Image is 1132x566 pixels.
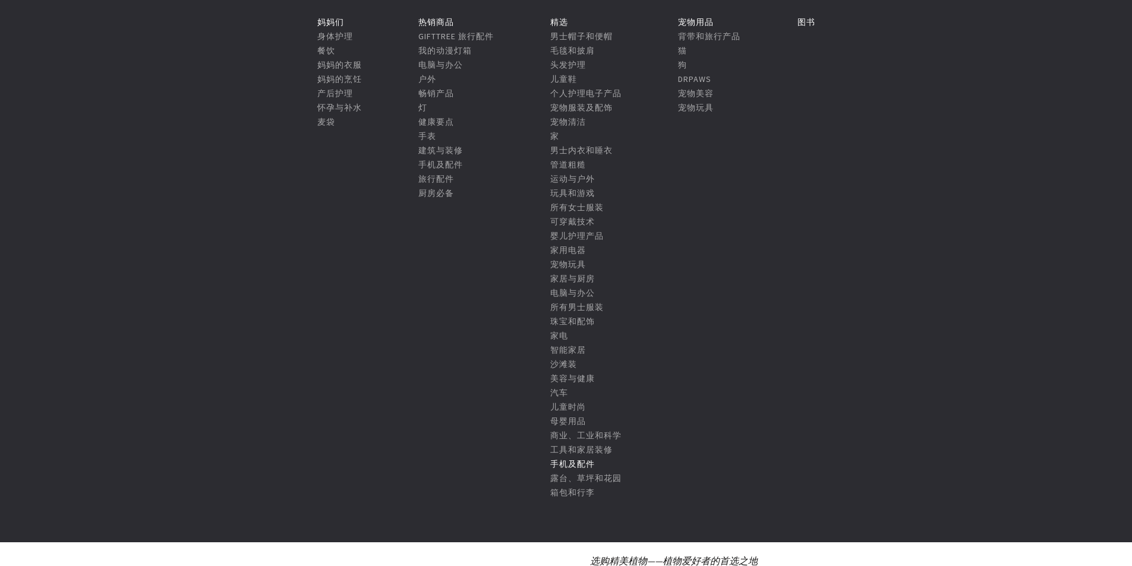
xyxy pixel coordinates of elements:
[317,17,344,27] a: 妈妈们
[550,387,568,398] font: 汽车
[550,17,568,27] a: 精选
[418,116,454,127] a: 健康要点
[418,74,436,84] font: 户外
[550,59,586,70] font: 头发护理
[550,202,604,213] a: 所有女士服装
[418,188,454,198] a: 厨房必备
[550,459,595,469] a: 手机及配件
[678,31,740,42] a: 背带和旅行产品
[550,145,613,156] a: 男士内衣和睡衣
[550,316,595,327] a: 珠宝和配饰
[550,287,595,298] a: 电脑与办公
[317,74,362,84] a: 妈妈的烹饪
[550,45,595,56] a: 毛毯和披肩
[550,473,622,483] font: 露台、草坪和花园
[550,31,613,42] font: 男士帽子和便帽
[418,88,454,99] a: 畅销产品
[317,102,362,113] a: 怀孕与补水
[550,245,586,255] a: 家用电器
[418,173,454,184] a: 旅行配件
[550,159,586,170] a: 管道粗糙
[678,88,714,99] a: 宠物美容
[550,102,613,113] a: 宠物服装及配饰
[550,230,604,241] font: 婴儿护理产品
[317,45,335,56] a: 餐饮
[317,31,353,42] a: 身体护理
[550,487,595,498] a: 箱包和行李
[550,302,604,312] a: 所有男士服装
[550,216,595,227] a: 可穿戴技术
[550,430,622,441] a: 商业、工业和科学
[418,145,463,156] font: 建筑与装修
[678,74,711,84] a: DrPaws
[550,359,577,369] a: 沙滩装
[797,17,815,27] a: 图书
[418,31,494,42] a: GiftTree 旅行配件
[418,131,436,141] a: 手表
[317,116,335,127] a: 麦袋
[550,273,595,284] a: 家居与厨房
[550,188,595,198] a: 玩具和游戏
[317,59,362,70] a: 妈妈的衣服
[678,59,687,70] a: 狗
[550,416,586,426] a: 母婴用品
[418,159,463,170] font: 手机及配件
[418,17,454,27] a: 热销商品
[550,88,622,99] font: 个人护理电子产品
[418,102,427,113] a: 灯
[418,59,463,70] a: 电脑与办公
[550,344,586,355] a: 智能家居
[678,45,687,56] a: 猫
[550,173,595,184] a: 运动与户外
[550,131,559,141] a: 家
[550,116,586,127] a: 宠物清洁
[317,88,353,99] a: 产后护理
[678,17,714,27] a: 宠物用品
[550,401,586,412] font: 儿童时尚
[678,102,714,113] a: 宠物玩具
[550,259,586,270] font: 宠物玩具
[418,45,472,56] font: 我的动漫灯箱
[550,74,577,84] a: 儿童鞋
[550,373,595,384] a: 美容与健康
